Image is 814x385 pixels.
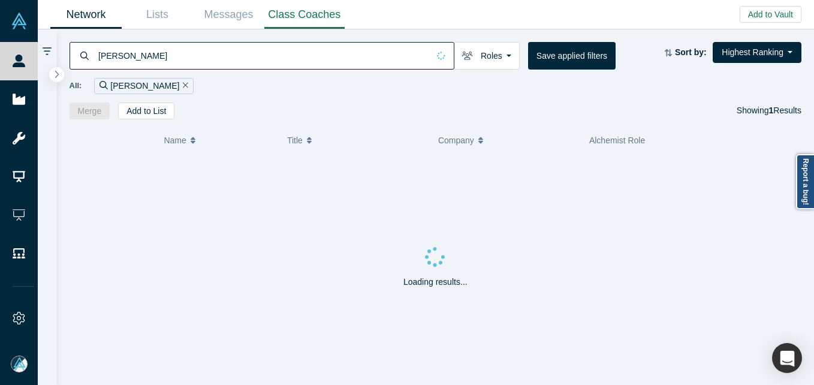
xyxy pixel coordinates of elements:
span: All: [70,80,82,92]
button: Add to List [118,103,174,119]
a: Report a bug! [796,154,814,209]
a: Lists [122,1,193,29]
span: Alchemist Role [589,136,645,145]
span: Title [287,128,303,153]
button: Save applied filters [528,42,616,70]
strong: 1 [769,106,774,115]
button: Highest Ranking [713,42,801,63]
img: Alchemist Vault Logo [11,13,28,29]
span: Company [438,128,474,153]
button: Company [438,128,577,153]
a: Network [50,1,122,29]
span: Name [164,128,186,153]
p: Loading results... [403,276,468,288]
input: Search by name, title, company, summary, expertise, investment criteria or topics of focus [97,41,429,70]
div: Showing [737,103,801,119]
button: Merge [70,103,110,119]
button: Title [287,128,426,153]
img: Mia Scott's Account [11,356,28,372]
button: Roles [454,42,520,70]
button: Name [164,128,275,153]
span: Results [769,106,801,115]
button: Add to Vault [740,6,801,23]
div: [PERSON_NAME] [94,78,194,94]
a: Class Coaches [264,1,345,29]
button: Remove Filter [179,79,188,93]
a: Messages [193,1,264,29]
strong: Sort by: [675,47,707,57]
